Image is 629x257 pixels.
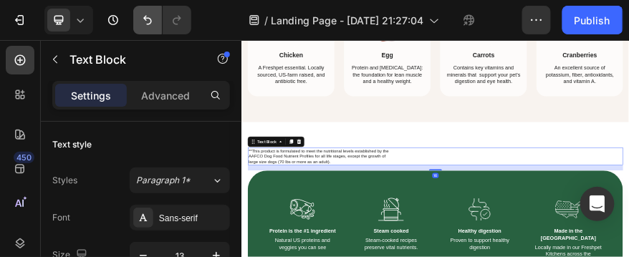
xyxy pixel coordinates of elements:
span: Paragraph 1* [136,174,191,187]
p: Advanced [141,88,190,103]
p: Protein and [MEDICAL_DATA]: the foundation for lean muscle and a healthy weight. [241,55,407,100]
p: Egg [241,26,407,44]
div: Sans-serif [159,212,226,225]
div: Publish [575,13,610,28]
iframe: Design area [241,40,629,257]
div: Styles [52,174,77,187]
div: Undo/Redo [133,6,191,34]
div: Open Intercom Messenger [580,187,615,221]
p: Contains key vitamins and minerals that support your pet’s digestion and eye health. [453,55,620,100]
p: Carrots [453,26,620,44]
button: Publish [562,6,623,34]
button: Paragraph 1* [130,168,230,193]
div: Text style [52,138,92,151]
span: / [264,13,268,28]
span: Landing Page - [DATE] 21:27:04 [271,13,423,28]
div: 450 [14,152,34,163]
p: Text Block [69,51,191,68]
p: Settings [71,88,111,103]
div: Font [52,211,70,224]
div: Text Block [32,219,81,232]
